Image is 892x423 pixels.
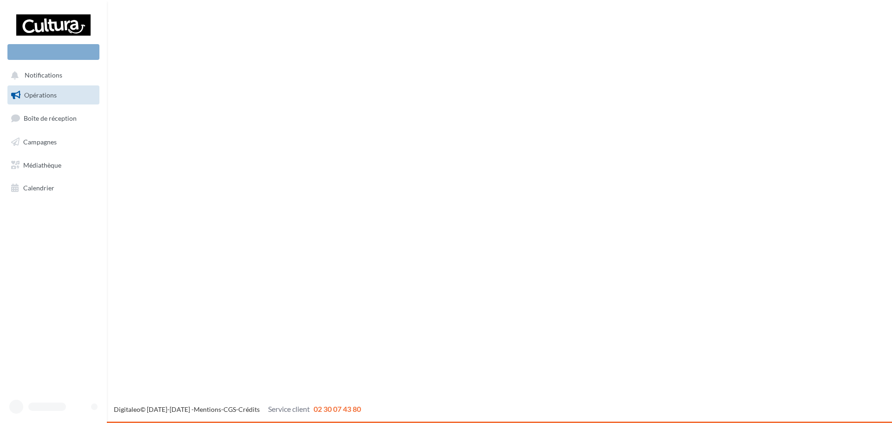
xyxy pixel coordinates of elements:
[6,156,101,175] a: Médiathèque
[238,405,260,413] a: Crédits
[194,405,221,413] a: Mentions
[6,108,101,128] a: Boîte de réception
[114,405,140,413] a: Digitaleo
[6,178,101,198] a: Calendrier
[24,91,57,99] span: Opérations
[23,138,57,146] span: Campagnes
[314,404,361,413] span: 02 30 07 43 80
[25,72,62,79] span: Notifications
[24,114,77,122] span: Boîte de réception
[223,405,236,413] a: CGS
[7,44,99,60] div: Nouvelle campagne
[6,132,101,152] a: Campagnes
[23,184,54,192] span: Calendrier
[23,161,61,169] span: Médiathèque
[268,404,310,413] span: Service client
[114,405,361,413] span: © [DATE]-[DATE] - - -
[6,85,101,105] a: Opérations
